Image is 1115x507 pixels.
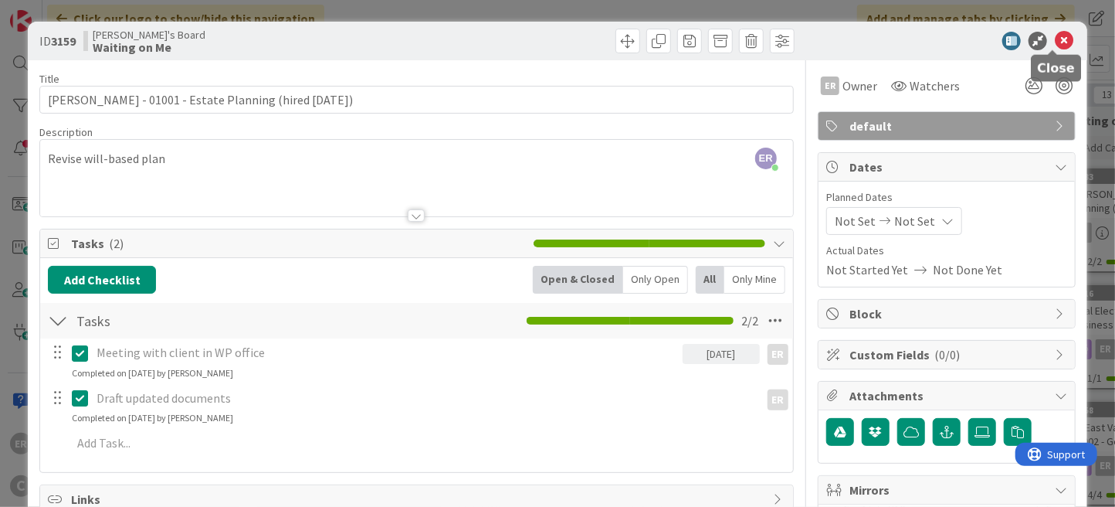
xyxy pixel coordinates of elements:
[821,77,839,95] div: ER
[71,234,526,253] span: Tasks
[1037,61,1075,76] h5: Close
[72,411,233,425] div: Completed on [DATE] by [PERSON_NAME]
[768,390,788,410] div: ER
[71,307,388,335] input: Add Checklist...
[755,148,777,169] span: ER
[842,77,877,95] span: Owner
[32,2,70,21] span: Support
[39,32,76,50] span: ID
[696,266,724,294] div: All
[48,150,785,168] p: Revise will-based plan
[48,266,156,294] button: Add Checklist
[533,266,623,294] div: Open & Closed
[39,125,93,139] span: Description
[826,243,1067,259] span: Actual Dates
[849,305,1047,323] span: Block
[72,366,233,380] div: Completed on [DATE] by [PERSON_NAME]
[826,260,908,279] span: Not Started Yet
[934,347,960,362] span: ( 0/0 )
[849,386,1047,405] span: Attachments
[910,77,960,95] span: Watchers
[97,390,753,407] p: Draft updated documents
[768,344,788,365] div: ER
[109,236,124,251] span: ( 2 )
[724,266,785,294] div: Only Mine
[97,344,676,362] p: Meeting with client in WP office
[39,72,59,86] label: Title
[683,344,760,364] div: [DATE]
[849,345,1047,364] span: Custom Fields
[741,311,758,330] span: 2 / 2
[623,266,688,294] div: Only Open
[51,33,76,49] b: 3159
[93,29,205,41] span: [PERSON_NAME]'s Board
[93,41,205,53] b: Waiting on Me
[933,260,1002,279] span: Not Done Yet
[826,189,1067,206] span: Planned Dates
[835,212,876,230] span: Not Set
[849,158,1047,176] span: Dates
[39,86,794,114] input: type card name here...
[849,117,1047,135] span: default
[849,481,1047,499] span: Mirrors
[894,212,935,230] span: Not Set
